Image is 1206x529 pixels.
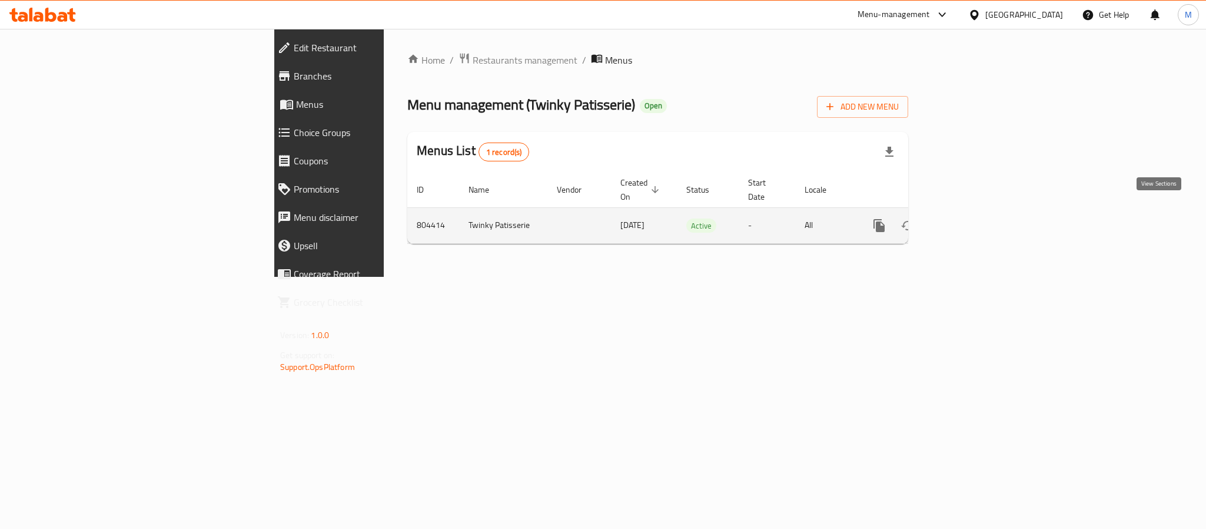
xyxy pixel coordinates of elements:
[268,288,476,316] a: Grocery Checklist
[268,175,476,203] a: Promotions
[557,183,597,197] span: Vendor
[280,328,309,343] span: Version:
[294,69,466,83] span: Branches
[748,176,781,204] span: Start Date
[296,97,466,111] span: Menus
[268,260,476,288] a: Coverage Report
[686,183,725,197] span: Status
[875,138,903,166] div: Export file
[985,8,1063,21] div: [GEOGRAPHIC_DATA]
[640,101,667,111] span: Open
[605,53,632,67] span: Menus
[268,232,476,260] a: Upsell
[1185,8,1192,21] span: M
[686,219,716,233] span: Active
[620,176,663,204] span: Created On
[268,34,476,62] a: Edit Restaurant
[294,239,466,253] span: Upsell
[469,183,504,197] span: Name
[479,147,529,158] span: 1 record(s)
[294,182,466,196] span: Promotions
[294,295,466,309] span: Grocery Checklist
[268,203,476,232] a: Menu disclaimer
[795,207,856,243] td: All
[407,172,988,244] table: enhanced table
[294,125,466,140] span: Choice Groups
[268,62,476,90] a: Branches
[865,211,893,240] button: more
[739,207,795,243] td: -
[268,90,476,118] a: Menus
[407,91,635,118] span: Menu management ( Twinky Patisserie )
[294,210,466,224] span: Menu disclaimer
[459,207,547,243] td: Twinky Patisserie
[858,8,930,22] div: Menu-management
[311,328,329,343] span: 1.0.0
[407,52,908,68] nav: breadcrumb
[294,267,466,281] span: Coverage Report
[280,359,355,375] a: Support.OpsPlatform
[268,147,476,175] a: Coupons
[893,211,922,240] button: Change Status
[856,172,988,208] th: Actions
[620,217,644,233] span: [DATE]
[826,100,899,114] span: Add New Menu
[805,183,842,197] span: Locale
[294,41,466,55] span: Edit Restaurant
[686,219,716,233] div: Active
[417,142,529,161] h2: Menus List
[280,348,334,363] span: Get support on:
[459,52,577,68] a: Restaurants management
[582,53,586,67] li: /
[473,53,577,67] span: Restaurants management
[817,96,908,118] button: Add New Menu
[417,183,439,197] span: ID
[640,99,667,113] div: Open
[479,143,530,161] div: Total records count
[268,118,476,147] a: Choice Groups
[294,154,466,168] span: Coupons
